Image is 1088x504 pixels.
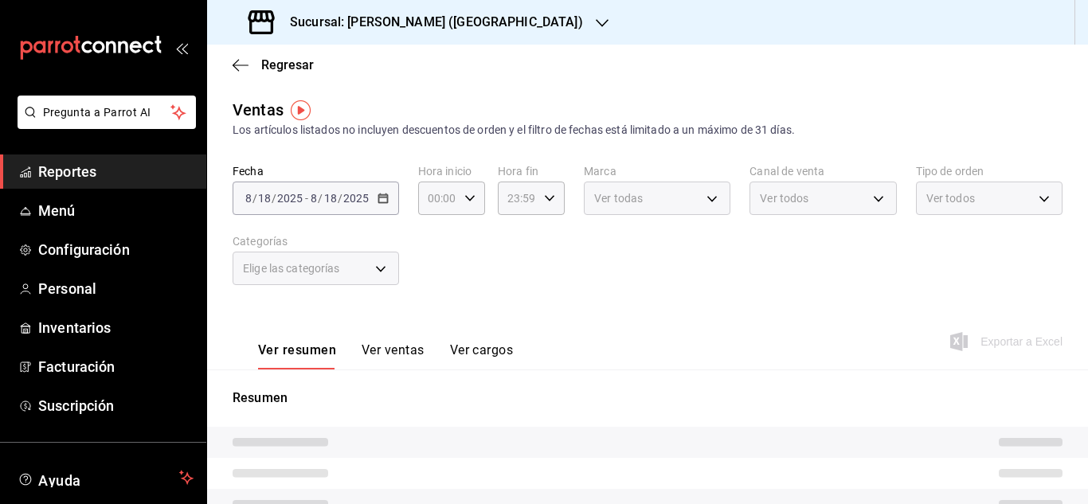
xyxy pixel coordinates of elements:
[276,192,303,205] input: ----
[233,389,1063,408] p: Resumen
[38,278,194,299] span: Personal
[38,317,194,338] span: Inventarios
[272,192,276,205] span: /
[257,192,272,205] input: --
[38,395,194,416] span: Suscripción
[277,13,583,32] h3: Sucursal: [PERSON_NAME] ([GEOGRAPHIC_DATA])
[916,166,1063,177] label: Tipo de orden
[175,41,188,54] button: open_drawer_menu
[38,468,173,487] span: Ayuda
[310,192,318,205] input: --
[18,96,196,129] button: Pregunta a Parrot AI
[38,161,194,182] span: Reportes
[43,104,171,121] span: Pregunta a Parrot AI
[323,192,338,205] input: --
[252,192,257,205] span: /
[362,342,425,369] button: Ver ventas
[338,192,342,205] span: /
[258,342,336,369] button: Ver resumen
[233,57,314,72] button: Regresar
[233,166,399,177] label: Fecha
[233,98,284,122] div: Ventas
[233,122,1063,139] div: Los artículos listados no incluyen descuentos de orden y el filtro de fechas está limitado a un m...
[305,192,308,205] span: -
[760,190,808,206] span: Ver todos
[450,342,514,369] button: Ver cargos
[233,236,399,247] label: Categorías
[318,192,323,205] span: /
[245,192,252,205] input: --
[291,100,311,120] img: Tooltip marker
[258,342,513,369] div: navigation tabs
[584,166,730,177] label: Marca
[926,190,975,206] span: Ver todos
[749,166,896,177] label: Canal de venta
[261,57,314,72] span: Regresar
[38,239,194,260] span: Configuración
[498,166,565,177] label: Hora fin
[342,192,370,205] input: ----
[38,200,194,221] span: Menú
[11,115,196,132] a: Pregunta a Parrot AI
[594,190,643,206] span: Ver todas
[243,260,340,276] span: Elige las categorías
[38,356,194,377] span: Facturación
[418,166,485,177] label: Hora inicio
